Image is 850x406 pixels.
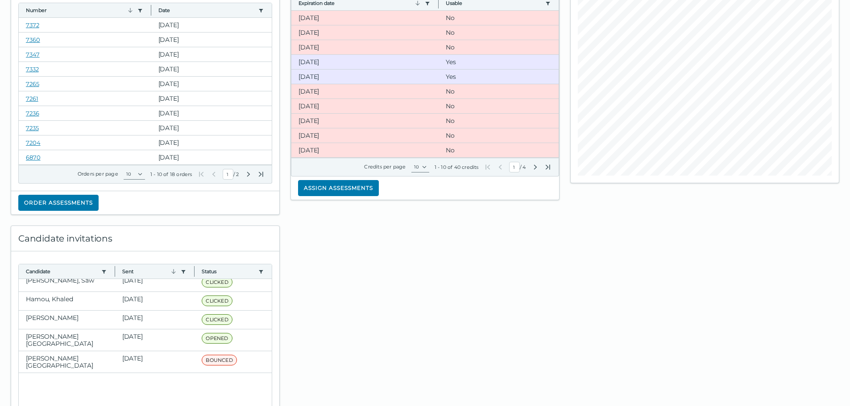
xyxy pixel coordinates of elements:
[291,70,439,84] clr-dg-cell: [DATE]
[151,91,272,106] clr-dg-cell: [DATE]
[122,268,178,275] button: Sent
[291,114,439,128] clr-dg-cell: [DATE]
[26,154,41,161] a: 6870
[26,95,38,102] a: 7261
[115,292,195,310] clr-dg-cell: [DATE]
[26,124,39,131] a: 7235
[26,80,39,87] a: 7265
[439,11,559,25] clr-dg-cell: No
[497,164,504,171] button: Previous Page
[439,128,559,143] clr-dg-cell: No
[435,164,479,171] div: 1 - 10 of 40 credits
[151,62,272,76] clr-dg-cell: [DATE]
[509,162,520,172] input: Current Page
[151,121,272,135] clr-dg-cell: [DATE]
[439,70,559,84] clr-dg-cell: Yes
[198,169,265,180] div: /
[198,171,205,178] button: First Page
[439,84,559,98] clr-dg-cell: No
[298,180,379,196] button: Assign assessments
[202,277,232,287] span: CLICKED
[544,164,551,171] button: Last Page
[291,25,439,40] clr-dg-cell: [DATE]
[257,171,265,178] button: Last Page
[19,273,115,291] clr-dg-cell: [PERSON_NAME], Saw
[78,171,118,177] label: Orders per page
[151,18,272,32] clr-dg-cell: [DATE]
[26,21,39,29] a: 7372
[202,333,232,344] span: OPENED
[115,311,195,329] clr-dg-cell: [DATE]
[291,40,439,54] clr-dg-cell: [DATE]
[115,273,195,291] clr-dg-cell: [DATE]
[26,36,40,43] a: 7360
[19,329,115,351] clr-dg-cell: [PERSON_NAME][GEOGRAPHIC_DATA]
[151,150,272,164] clr-dg-cell: [DATE]
[19,311,115,329] clr-dg-cell: [PERSON_NAME]
[26,66,39,73] a: 7332
[532,164,539,171] button: Next Page
[484,162,551,172] div: /
[19,351,115,373] clr-dg-cell: [PERSON_NAME][GEOGRAPHIC_DATA]
[151,77,272,91] clr-dg-cell: [DATE]
[202,268,255,275] button: Status
[522,164,527,171] span: Total Pages
[151,33,272,47] clr-dg-cell: [DATE]
[291,128,439,143] clr-dg-cell: [DATE]
[26,268,98,275] button: Candidate
[210,171,217,178] button: Previous Page
[150,171,192,178] div: 1 - 10 of 18 orders
[291,84,439,98] clr-dg-cell: [DATE]
[158,7,255,14] button: Date
[364,164,406,170] label: Credits per page
[439,99,559,113] clr-dg-cell: No
[151,106,272,120] clr-dg-cell: [DATE]
[202,314,232,325] span: CLICKED
[151,135,272,150] clr-dg-cell: [DATE]
[439,25,559,40] clr-dg-cell: No
[151,47,272,62] clr-dg-cell: [DATE]
[484,164,491,171] button: First Page
[11,226,279,251] div: Candidate invitations
[148,0,154,20] button: Column resize handle
[191,262,197,281] button: Column resize handle
[235,171,240,178] span: Total Pages
[26,110,39,117] a: 7236
[115,351,195,373] clr-dg-cell: [DATE]
[291,143,439,157] clr-dg-cell: [DATE]
[245,171,252,178] button: Next Page
[439,114,559,128] clr-dg-cell: No
[202,295,232,306] span: CLICKED
[26,51,40,58] a: 7347
[439,55,559,69] clr-dg-cell: Yes
[291,55,439,69] clr-dg-cell: [DATE]
[19,292,115,310] clr-dg-cell: Hamou, Khaled
[291,11,439,25] clr-dg-cell: [DATE]
[18,195,99,211] button: Order assessments
[439,143,559,157] clr-dg-cell: No
[439,40,559,54] clr-dg-cell: No
[115,329,195,351] clr-dg-cell: [DATE]
[112,262,118,281] button: Column resize handle
[291,99,439,113] clr-dg-cell: [DATE]
[223,169,233,180] input: Current Page
[202,355,236,365] span: BOUNCED
[26,139,41,146] a: 7204
[26,7,134,14] button: Number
